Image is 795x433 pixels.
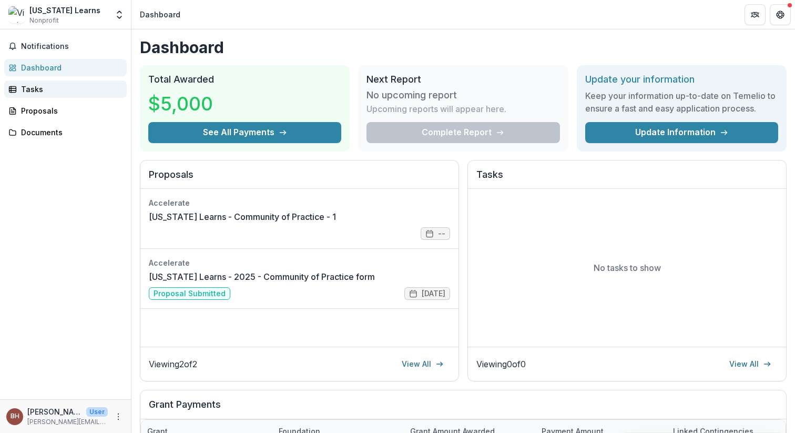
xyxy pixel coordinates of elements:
a: Documents [4,124,127,141]
div: Documents [21,127,118,138]
button: Notifications [4,38,127,55]
a: Update Information [585,122,778,143]
span: Nonprofit [29,16,59,25]
a: Proposals [4,102,127,119]
h3: Keep your information up-to-date on Temelio to ensure a fast and easy application process. [585,89,778,115]
p: User [86,407,108,417]
p: [PERSON_NAME] [27,406,82,417]
h3: $5,000 [148,89,227,118]
a: [US_STATE] Learns - Community of Practice - 1 [149,210,336,223]
h2: Proposals [149,169,450,189]
h2: Total Awarded [148,74,341,85]
button: Open entity switcher [112,4,127,25]
p: Upcoming reports will appear here. [366,103,506,115]
span: Notifications [21,42,123,51]
div: Dashboard [140,9,180,20]
h2: Next Report [366,74,559,85]
button: Partners [745,4,766,25]
h2: Update your information [585,74,778,85]
h2: Tasks [476,169,778,189]
a: Dashboard [4,59,127,76]
a: Tasks [4,80,127,98]
nav: breadcrumb [136,7,185,22]
a: View All [395,356,450,372]
button: Get Help [770,4,791,25]
p: No tasks to show [594,261,661,274]
div: Tasks [21,84,118,95]
button: More [112,410,125,423]
div: Brandon Hess [11,413,19,420]
button: See All Payments [148,122,341,143]
p: Viewing 0 of 0 [476,358,526,370]
div: [US_STATE] Learns [29,5,100,16]
h3: No upcoming report [366,89,457,101]
p: [PERSON_NAME][EMAIL_ADDRESS][DOMAIN_NAME] [27,417,108,427]
h2: Grant Payments [149,399,778,419]
img: Virginia Learns [8,6,25,23]
p: Viewing 2 of 2 [149,358,197,370]
a: View All [723,356,778,372]
a: [US_STATE] Learns - 2025 - Community of Practice form [149,270,375,283]
h1: Dashboard [140,38,787,57]
div: Dashboard [21,62,118,73]
div: Proposals [21,105,118,116]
